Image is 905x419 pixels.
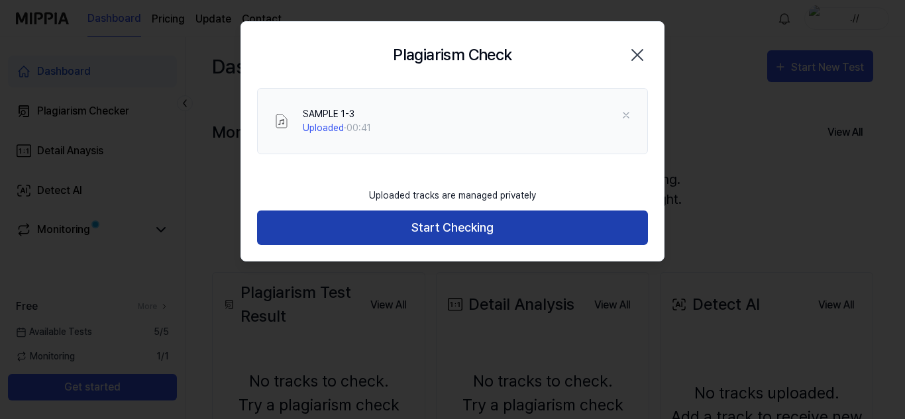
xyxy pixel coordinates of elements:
[393,43,511,67] h2: Plagiarism Check
[303,122,344,133] span: Uploaded
[303,121,371,135] div: · 00:41
[303,107,371,121] div: SAMPLE 1-3
[361,181,544,210] div: Uploaded tracks are managed privately
[274,113,290,129] img: File Select
[257,210,648,246] button: Start Checking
